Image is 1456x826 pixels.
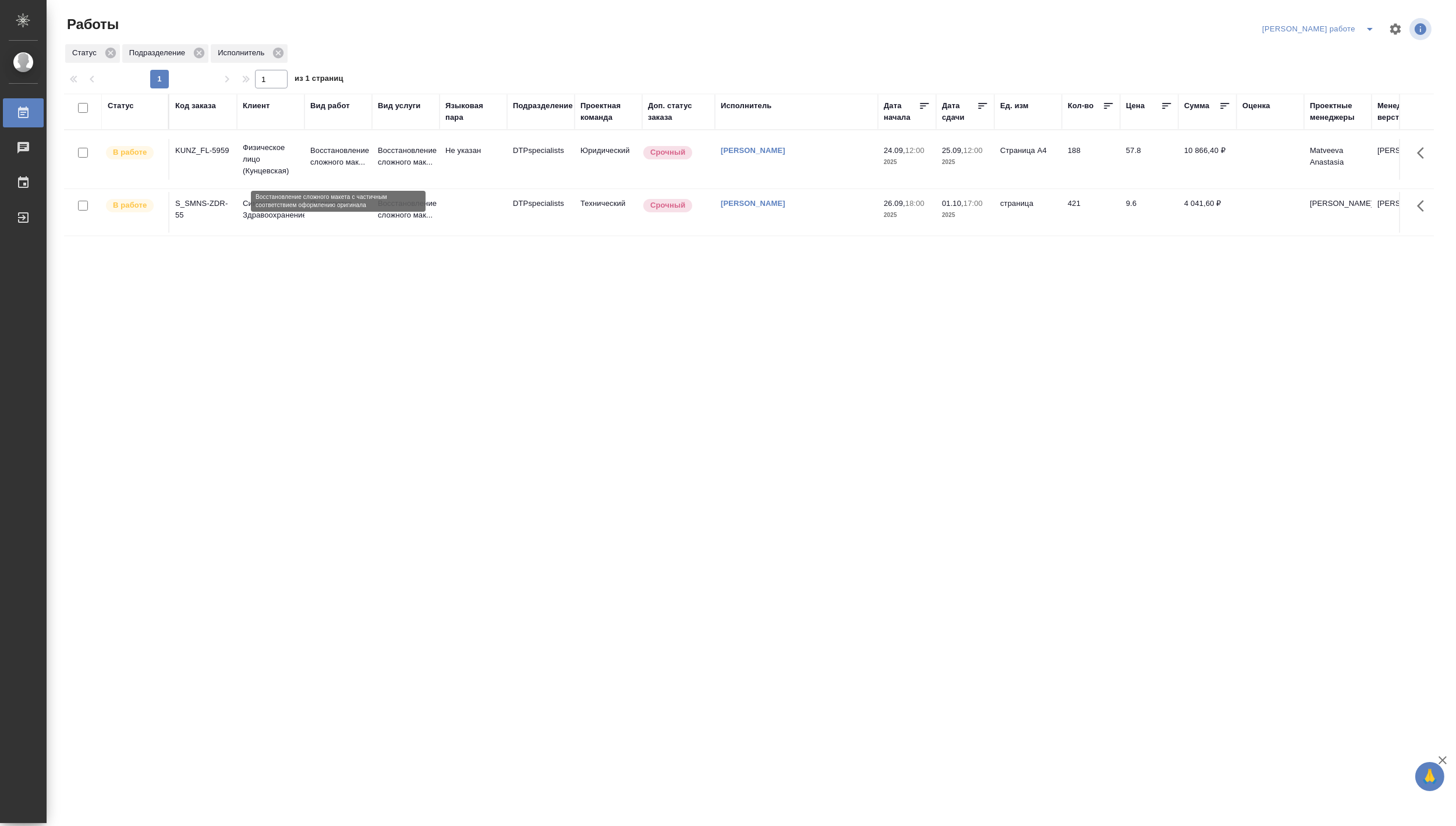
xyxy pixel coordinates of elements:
button: 🙏 [1415,762,1444,791]
div: Менеджеры верстки [1377,100,1433,123]
p: 2025 [942,156,989,168]
div: Доп. статус заказа [648,100,709,123]
td: Юридический [575,139,642,180]
div: Исполнитель [721,100,772,112]
span: Настроить таблицу [1381,15,1409,43]
button: Здесь прячутся важные кнопки [1410,139,1438,167]
td: [PERSON_NAME] [1304,192,1372,233]
div: Исполнитель выполняет работу [105,145,162,161]
p: 24.09, [884,146,905,155]
div: Проектная команда [580,100,636,123]
p: 25.09, [942,146,963,155]
p: 01.10, [942,199,963,208]
div: Оценка [1242,100,1270,112]
div: Ед. изм [1000,100,1029,112]
div: Кол-во [1068,100,1094,112]
p: 17:00 [963,199,983,208]
p: 12:00 [963,146,983,155]
td: 188 [1062,139,1120,180]
a: [PERSON_NAME] [721,199,785,208]
p: 2025 [942,209,989,221]
p: [PERSON_NAME] [1377,145,1433,156]
p: 26.09, [884,199,905,208]
div: Проектные менеджеры [1310,100,1366,123]
p: [PERSON_NAME] [1377,198,1433,209]
td: страница [994,192,1062,233]
td: Страница А4 [994,139,1062,180]
div: split button [1259,20,1381,38]
div: Дата начала [884,100,919,123]
div: Исполнитель выполняет работу [105,198,162,213]
p: Физическое лицо (Кунцевская) [243,142,299,177]
div: Подразделение [122,44,208,63]
p: Подверстка [310,198,366,209]
p: Сименс Здравоохранение [243,198,299,221]
td: DTPspecialists [507,139,575,180]
p: Подразделение [129,47,189,59]
p: 18:00 [905,199,924,208]
p: В работе [113,147,147,158]
button: Здесь прячутся важные кнопки [1410,192,1438,220]
div: Дата сдачи [942,100,977,123]
p: Статус [72,47,101,59]
div: S_SMNS-ZDR-55 [175,198,231,221]
td: Технический [575,192,642,233]
p: Исполнитель [218,47,268,59]
div: Исполнитель [211,44,288,63]
div: Статус [108,100,134,112]
p: 2025 [884,209,930,221]
a: [PERSON_NAME] [721,146,785,155]
div: Код заказа [175,100,216,112]
p: В работе [113,200,147,211]
div: Клиент [243,100,270,112]
span: Работы [64,15,119,34]
div: Цена [1126,100,1145,112]
p: 2025 [884,156,930,168]
div: Вид работ [310,100,350,112]
span: из 1 страниц [295,72,343,88]
p: Срочный [650,200,685,211]
div: Языковая пара [445,100,501,123]
td: 57.8 [1120,139,1178,180]
td: 10 866,40 ₽ [1178,139,1237,180]
td: Matveeva Anastasia [1304,139,1372,180]
div: Статус [65,44,120,63]
div: KUNZ_FL-5959 [175,145,231,156]
p: Срочный [650,147,685,158]
td: 4 041,60 ₽ [1178,192,1237,233]
td: 9.6 [1120,192,1178,233]
p: 12:00 [905,146,924,155]
p: Восстановление сложного мак... [310,145,366,168]
p: Восстановление сложного мак... [378,198,434,221]
div: Сумма [1184,100,1209,112]
td: 421 [1062,192,1120,233]
p: Восстановление сложного мак... [378,145,434,168]
span: Посмотреть информацию [1409,18,1434,40]
td: Не указан [440,139,507,180]
div: Вид услуги [378,100,421,112]
td: DTPspecialists [507,192,575,233]
span: 🙏 [1420,764,1440,789]
div: Подразделение [513,100,573,112]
